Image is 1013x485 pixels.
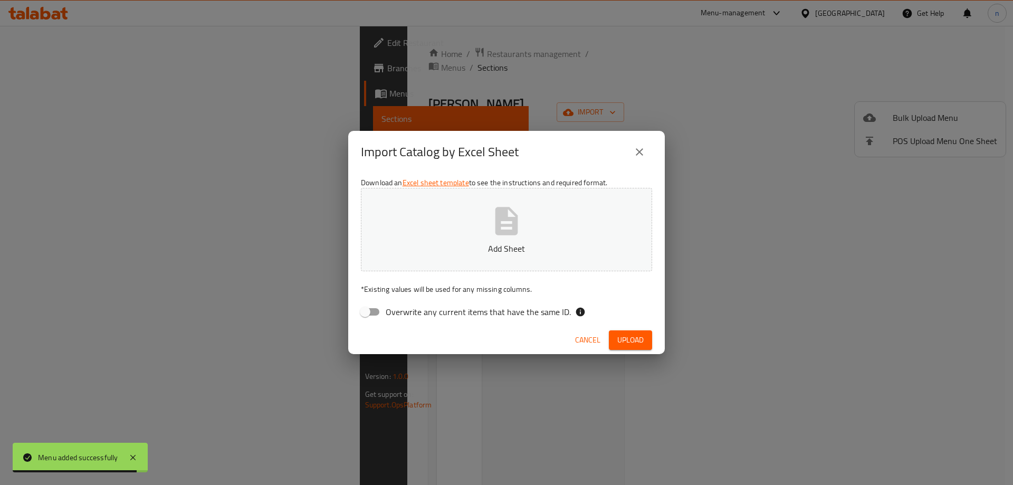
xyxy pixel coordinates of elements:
[386,306,571,318] span: Overwrite any current items that have the same ID.
[361,144,519,160] h2: Import Catalog by Excel Sheet
[617,334,644,347] span: Upload
[377,242,636,255] p: Add Sheet
[571,330,605,350] button: Cancel
[403,176,469,189] a: Excel sheet template
[575,334,600,347] span: Cancel
[38,452,118,463] div: Menu added successfully
[361,284,652,294] p: Existing values will be used for any missing columns.
[609,330,652,350] button: Upload
[575,307,586,317] svg: If the overwrite option isn't selected, then the items that match an existing ID will be ignored ...
[627,139,652,165] button: close
[361,188,652,271] button: Add Sheet
[348,173,665,326] div: Download an to see the instructions and required format.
